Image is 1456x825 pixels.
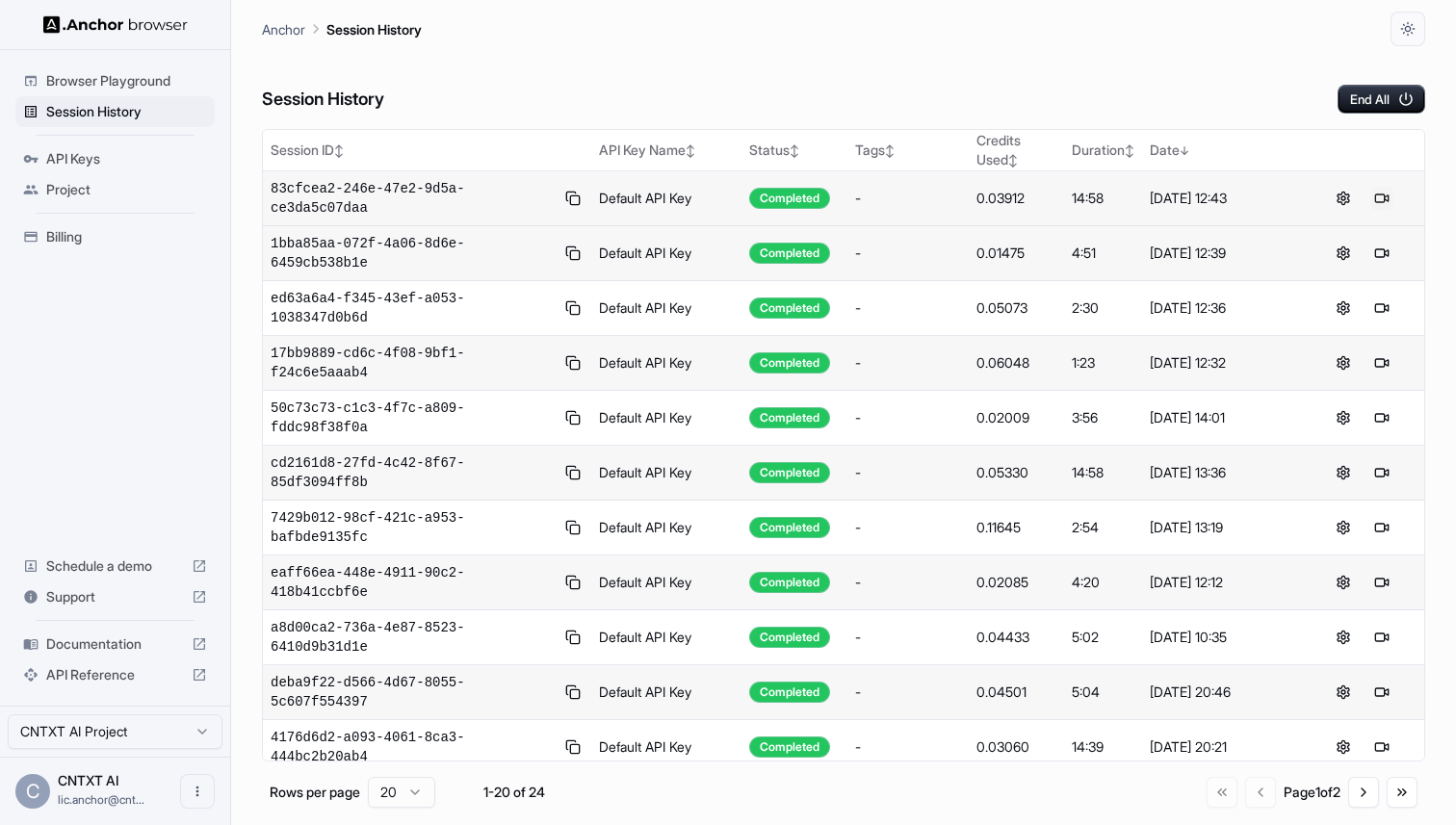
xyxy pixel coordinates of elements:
div: 5:02 [1072,628,1134,647]
div: - [855,463,962,482]
div: 0.05330 [976,463,1056,482]
div: 0.02085 [976,573,1056,592]
div: Session History [15,96,215,127]
span: 50c73c73-c1c3-4f7c-a809-fddc98f38f0a [271,399,554,437]
div: [DATE] 12:36 [1150,298,1293,318]
span: ↕ [1125,143,1134,158]
span: ↓ [1180,143,1189,158]
td: Default API Key [591,610,741,665]
span: 17bb9889-cd6c-4f08-9bf1-f24c6e5aaab4 [271,344,554,382]
div: Session ID [271,141,584,160]
div: 0.06048 [976,353,1056,373]
span: Project [46,180,207,199]
span: ↕ [334,143,344,158]
div: 0.01475 [976,244,1056,263]
div: [DATE] 12:32 [1150,353,1293,373]
div: 5:04 [1072,683,1134,702]
div: Documentation [15,629,215,659]
img: Anchor Logo [43,15,188,34]
div: Support [15,581,215,612]
div: - [855,298,962,318]
td: Default API Key [591,555,741,610]
div: 4:51 [1072,244,1134,263]
span: Billing [46,227,207,246]
div: Completed [749,572,830,593]
div: 1:23 [1072,353,1134,373]
div: API Key Name [599,141,734,160]
span: a8d00ca2-736a-4e87-8523-6410d9b31d1e [271,618,554,657]
td: Default API Key [591,226,741,281]
td: Default API Key [591,336,741,391]
div: 0.04501 [976,683,1056,702]
div: - [855,518,962,537]
div: Tags [855,141,962,160]
td: Default API Key [591,391,741,446]
div: API Keys [15,143,215,174]
p: Rows per page [270,783,360,802]
div: 0.05073 [976,298,1056,318]
div: Completed [749,352,830,374]
td: Default API Key [591,665,741,720]
span: 7429b012-98cf-421c-a953-bafbde9135fc [271,508,554,547]
span: deba9f22-d566-4d67-8055-5c607f554397 [271,673,554,711]
span: Support [46,587,184,606]
td: Default API Key [591,446,741,501]
h6: Session History [262,86,384,114]
span: 4176d6d2-a093-4061-8ca3-444bc2b20ab4 [271,728,554,766]
td: Default API Key [591,501,741,555]
div: 0.02009 [976,408,1056,427]
div: [DATE] 14:01 [1150,408,1293,427]
div: 2:54 [1072,518,1134,537]
span: Schedule a demo [46,556,184,576]
div: Completed [749,297,830,319]
nav: breadcrumb [262,18,422,39]
div: [DATE] 20:46 [1150,683,1293,702]
div: 0.03912 [976,189,1056,208]
span: eaff66ea-448e-4911-90c2-418b41ccbf6e [271,563,554,602]
div: - [855,353,962,373]
span: ↕ [885,143,895,158]
div: Completed [749,682,830,703]
div: Completed [749,517,830,538]
td: Default API Key [591,720,741,775]
div: [DATE] 13:19 [1150,518,1293,537]
div: [DATE] 10:35 [1150,628,1293,647]
div: Schedule a demo [15,551,215,581]
div: Completed [749,627,830,648]
div: [DATE] 12:43 [1150,189,1293,208]
span: CNTXT AI [58,772,118,788]
div: Credits Used [976,131,1056,169]
div: Date [1150,141,1293,160]
div: 14:58 [1072,463,1134,482]
p: Session History [326,19,422,39]
div: Duration [1072,141,1134,160]
div: - [855,573,962,592]
div: - [855,628,962,647]
span: cd2161d8-27fd-4c42-8f67-85df3094ff8b [271,453,554,492]
div: 14:58 [1072,189,1134,208]
span: Session History [46,102,207,121]
span: ↕ [1008,153,1018,168]
div: Completed [749,243,830,264]
div: 3:56 [1072,408,1134,427]
button: End All [1338,85,1425,114]
div: 14:39 [1072,737,1134,757]
div: - [855,408,962,427]
button: Open menu [180,774,215,809]
span: ↕ [790,143,799,158]
div: - [855,244,962,263]
div: 2:30 [1072,298,1134,318]
div: 0.03060 [976,737,1056,757]
div: [DATE] 12:12 [1150,573,1293,592]
div: Status [749,141,840,160]
div: Page 1 of 2 [1284,783,1340,802]
span: 83cfcea2-246e-47e2-9d5a-ce3da5c07daa [271,179,554,218]
span: Browser Playground [46,71,207,90]
span: API Reference [46,665,184,684]
div: Completed [749,462,830,483]
div: 0.11645 [976,518,1056,537]
div: Completed [749,188,830,209]
p: Anchor [262,19,305,39]
div: - [855,189,962,208]
td: Default API Key [591,171,741,226]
